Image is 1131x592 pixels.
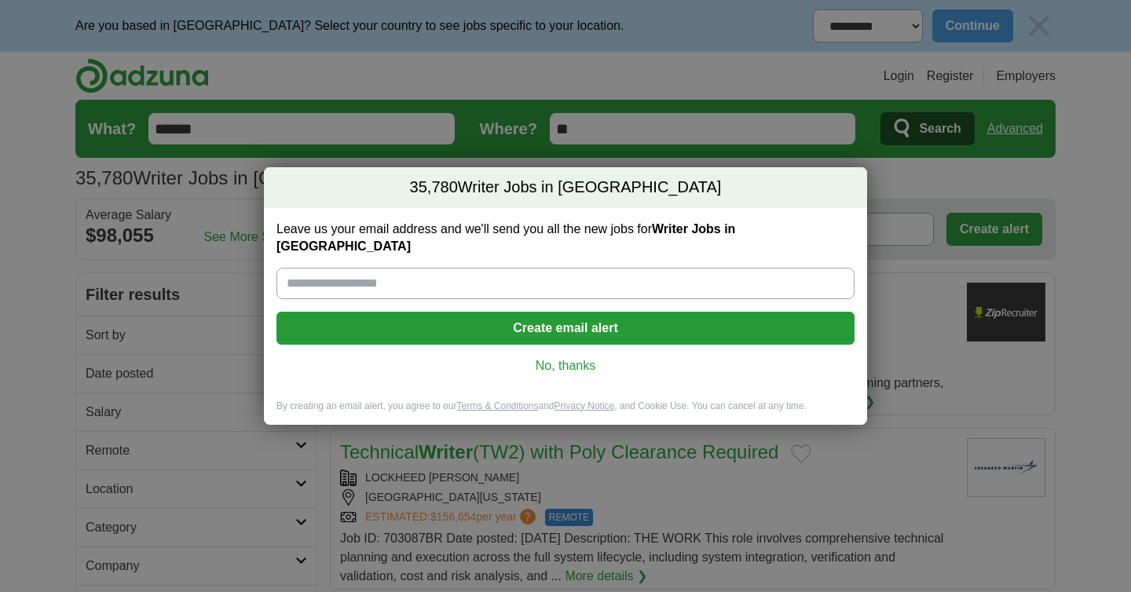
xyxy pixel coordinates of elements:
strong: Writer Jobs in [GEOGRAPHIC_DATA] [276,222,735,253]
label: Leave us your email address and we'll send you all the new jobs for [276,221,855,255]
a: Terms & Conditions [456,400,538,411]
a: Privacy Notice [555,400,615,411]
a: No, thanks [289,357,842,375]
h2: Writer Jobs in [GEOGRAPHIC_DATA] [264,167,867,208]
span: 35,780 [410,177,458,199]
div: By creating an email alert, you agree to our and , and Cookie Use. You can cancel at any time. [264,400,867,426]
button: Create email alert [276,312,855,345]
